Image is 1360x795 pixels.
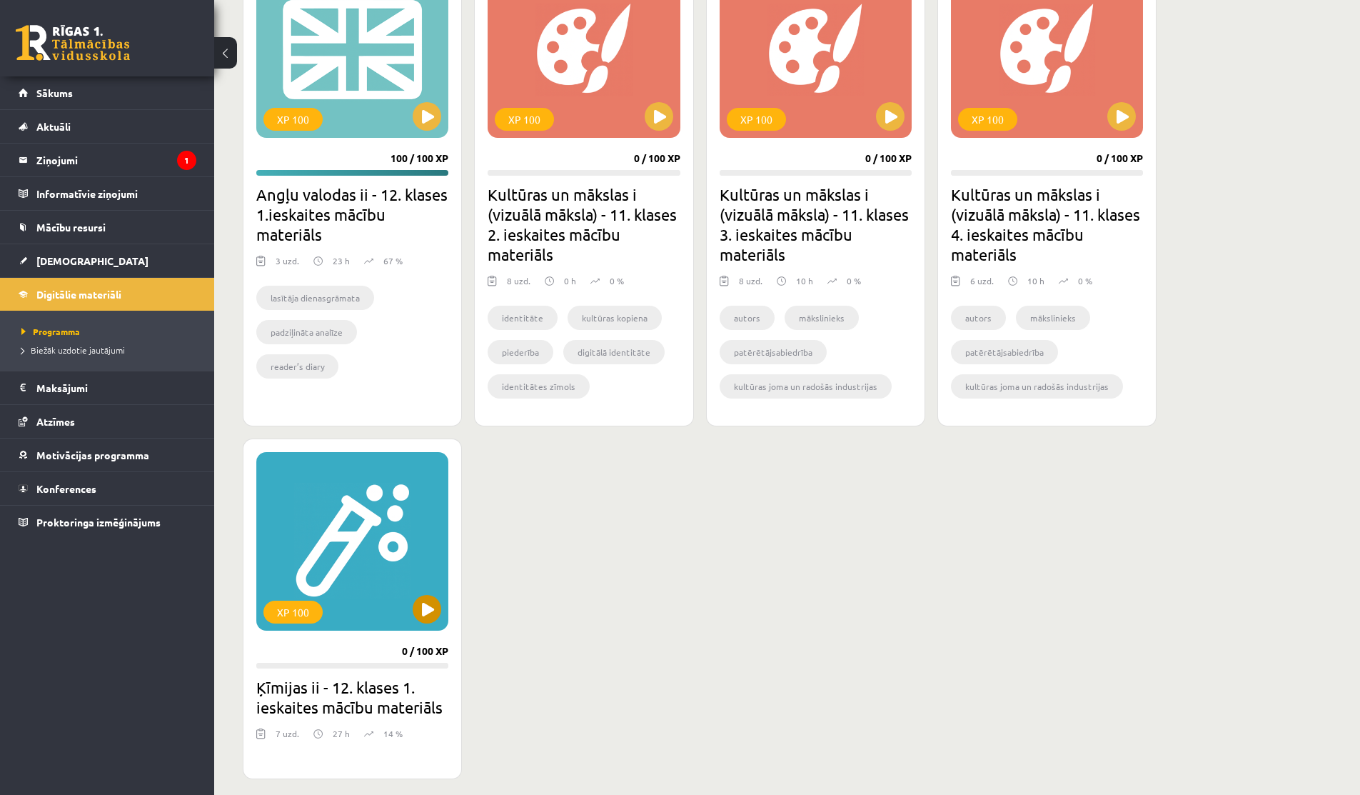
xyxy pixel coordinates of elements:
[36,371,196,404] legend: Maksājumi
[488,306,558,330] li: identitāte
[19,144,196,176] a: Ziņojumi1
[333,254,350,267] p: 23 h
[951,374,1123,399] li: kultūras joma un radošās industrijas
[36,516,161,529] span: Proktoringa izmēģinājums
[951,306,1006,330] li: autors
[383,254,403,267] p: 67 %
[739,274,762,296] div: 8 uzd.
[19,278,196,311] a: Digitālie materiāli
[19,405,196,438] a: Atzīmes
[488,184,680,264] h2: Kultūras un mākslas i (vizuālā māksla) - 11. klases 2. ieskaites mācību materiāls
[263,108,323,131] div: XP 100
[36,120,71,133] span: Aktuāli
[276,254,299,276] div: 3 uzd.
[36,177,196,210] legend: Informatīvie ziņojumi
[610,274,624,287] p: 0 %
[720,306,775,330] li: autors
[970,274,994,296] div: 6 uzd.
[785,306,859,330] li: mākslinieks
[21,344,125,356] span: Biežāk uzdotie jautājumi
[276,727,299,749] div: 7 uzd.
[720,374,892,399] li: kultūras joma un radošās industrijas
[36,86,73,99] span: Sākums
[847,274,861,287] p: 0 %
[19,439,196,471] a: Motivācijas programma
[256,184,448,244] h2: Angļu valodas ii - 12. klases 1.ieskaites mācību materiāls
[796,274,813,287] p: 10 h
[495,108,554,131] div: XP 100
[21,325,200,338] a: Programma
[19,244,196,277] a: [DEMOGRAPHIC_DATA]
[19,76,196,109] a: Sākums
[720,184,912,264] h2: Kultūras un mākslas i (vizuālā māksla) - 11. klases 3. ieskaites mācību materiāls
[36,254,148,267] span: [DEMOGRAPHIC_DATA]
[36,288,121,301] span: Digitālie materiāli
[36,144,196,176] legend: Ziņojumi
[177,151,196,170] i: 1
[1027,274,1044,287] p: 10 h
[19,177,196,210] a: Informatīvie ziņojumi
[958,108,1017,131] div: XP 100
[256,677,448,717] h2: Ķīmijas ii - 12. klases 1. ieskaites mācību materiāls
[488,374,590,399] li: identitātes zīmols
[36,482,96,495] span: Konferences
[333,727,350,740] p: 27 h
[36,415,75,428] span: Atzīmes
[21,344,200,356] a: Biežāk uzdotie jautājumi
[256,286,374,310] li: lasītāja dienasgrāmata
[727,108,786,131] div: XP 100
[488,340,553,364] li: piederība
[951,184,1143,264] h2: Kultūras un mākslas i (vizuālā māksla) - 11. klases 4. ieskaites mācību materiāls
[256,354,338,379] li: reader’s diary
[19,472,196,505] a: Konferences
[19,371,196,404] a: Maksājumi
[720,340,827,364] li: patērētājsabiedrība
[1078,274,1092,287] p: 0 %
[16,25,130,61] a: Rīgas 1. Tālmācības vidusskola
[256,320,357,344] li: padziļināta analīze
[1016,306,1090,330] li: mākslinieks
[36,449,149,461] span: Motivācijas programma
[21,326,80,337] span: Programma
[563,340,665,364] li: digitālā identitāte
[564,274,576,287] p: 0 h
[568,306,662,330] li: kultūras kopiena
[507,274,530,296] div: 8 uzd.
[951,340,1058,364] li: patērētājsabiedrība
[36,221,106,234] span: Mācību resursi
[19,211,196,244] a: Mācību resursi
[383,727,403,740] p: 14 %
[19,110,196,143] a: Aktuāli
[19,506,196,539] a: Proktoringa izmēģinājums
[263,601,323,624] div: XP 100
